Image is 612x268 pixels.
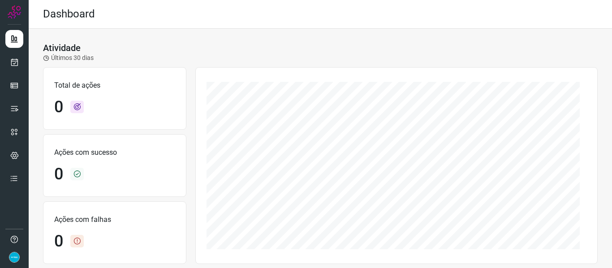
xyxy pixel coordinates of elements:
[8,5,21,19] img: Logo
[54,232,63,251] h1: 0
[43,8,95,21] h2: Dashboard
[54,214,175,225] p: Ações com falhas
[54,98,63,117] h1: 0
[54,80,175,91] p: Total de ações
[54,147,175,158] p: Ações com sucesso
[9,252,20,263] img: 86fc21c22a90fb4bae6cb495ded7e8f6.png
[54,165,63,184] h1: 0
[43,53,94,63] p: Últimos 30 dias
[43,43,81,53] h3: Atividade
